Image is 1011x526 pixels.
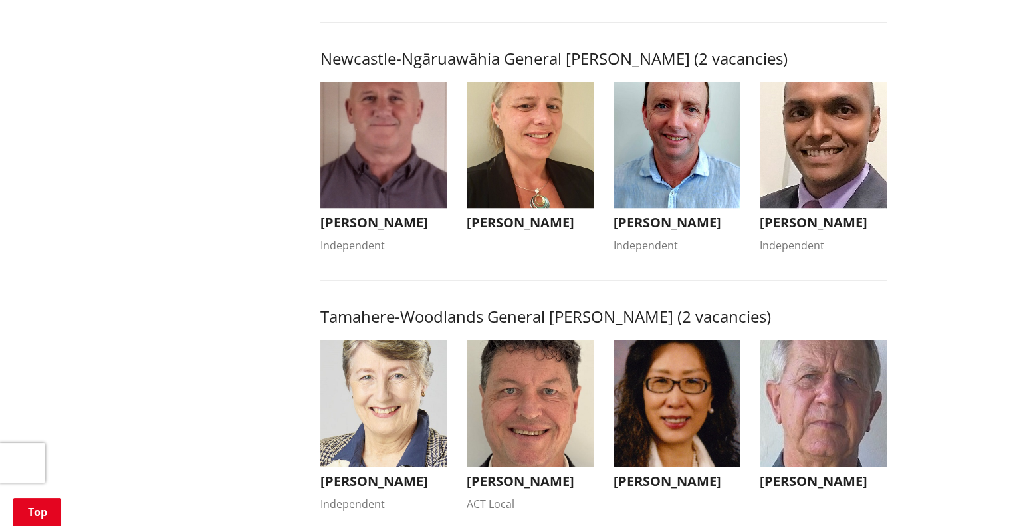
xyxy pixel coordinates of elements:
[467,215,594,231] h3: [PERSON_NAME]
[614,473,740,489] h3: [PERSON_NAME]
[13,498,61,526] a: Top
[614,82,740,209] img: WO-W-NN__COOMBES_G__VDnCw
[320,307,887,327] h3: Tamahere-Woodlands General [PERSON_NAME] (2 vacancies)
[760,82,887,254] button: [PERSON_NAME] Independent
[950,470,998,518] iframe: Messenger Launcher
[614,82,740,254] button: [PERSON_NAME] Independent
[320,340,447,512] button: [PERSON_NAME] Independent
[760,82,887,209] img: WO-W-NN__SUDHAN_G__tXp8d
[467,340,594,512] button: [PERSON_NAME] ACT Local
[614,340,740,496] button: [PERSON_NAME]
[760,473,887,489] h3: [PERSON_NAME]
[760,340,887,467] img: WO-W-TW__KEIR_M__PTTJq
[760,215,887,231] h3: [PERSON_NAME]
[614,340,740,467] img: WO-W-TW__CAO-OULTON_A__x5kpv
[467,340,594,467] img: WO-W-TW__MAYALL_P__FmHcs
[320,340,447,467] img: WO-W-TW__BEAVIS_C__FeNcs
[614,215,740,231] h3: [PERSON_NAME]
[614,237,740,253] div: Independent
[467,496,594,512] div: ACT Local
[320,215,447,231] h3: [PERSON_NAME]
[320,237,447,253] div: Independent
[320,496,447,512] div: Independent
[467,82,594,238] button: [PERSON_NAME]
[760,237,887,253] div: Independent
[467,82,594,209] img: WO-W-NN__FIRTH_D__FVQcs
[320,82,447,209] img: WO-W-NN__PATTERSON_E__ERz4j
[320,473,447,489] h3: [PERSON_NAME]
[320,82,447,254] button: [PERSON_NAME] Independent
[467,473,594,489] h3: [PERSON_NAME]
[760,340,887,496] button: [PERSON_NAME]
[320,49,887,68] h3: Newcastle-Ngāruawāhia General [PERSON_NAME] (2 vacancies)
